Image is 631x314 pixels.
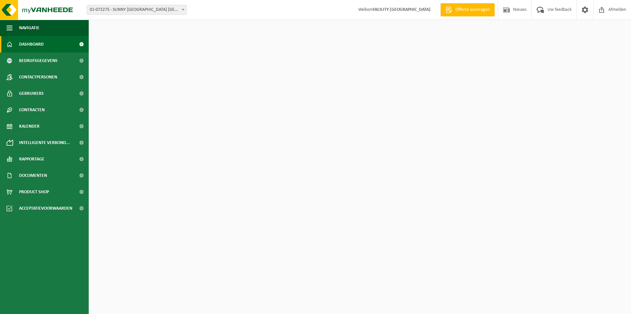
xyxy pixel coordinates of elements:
a: Offerte aanvragen [440,3,495,16]
span: Rapportage [19,151,44,167]
span: Offerte aanvragen [454,7,491,13]
span: Acceptatievoorwaarden [19,200,72,217]
span: Contactpersonen [19,69,57,85]
span: Navigatie [19,20,39,36]
span: Documenten [19,167,47,184]
span: Kalender [19,118,39,135]
strong: FACILITY [GEOGRAPHIC_DATA] [373,7,431,12]
span: Bedrijfsgegevens [19,52,58,69]
span: Gebruikers [19,85,44,102]
span: 01-072275 - SUNNY EUROPE NV - ANTWERPEN [87,5,187,15]
span: Intelligente verbond... [19,135,70,151]
span: Dashboard [19,36,44,52]
span: 01-072275 - SUNNY EUROPE NV - ANTWERPEN [87,5,186,14]
span: Product Shop [19,184,49,200]
span: Contracten [19,102,45,118]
